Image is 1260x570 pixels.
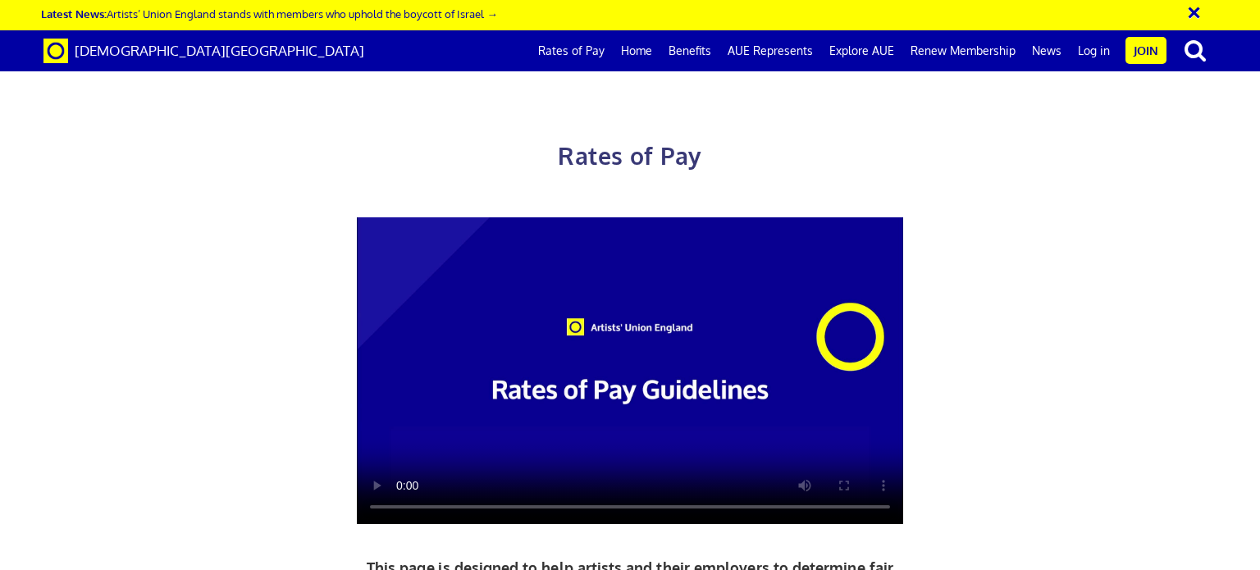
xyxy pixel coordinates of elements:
[41,7,107,21] strong: Latest News:
[821,30,902,71] a: Explore AUE
[719,30,821,71] a: AUE Represents
[75,42,364,59] span: [DEMOGRAPHIC_DATA][GEOGRAPHIC_DATA]
[1024,30,1070,71] a: News
[41,7,497,21] a: Latest News:Artists’ Union England stands with members who uphold the boycott of Israel →
[1070,30,1118,71] a: Log in
[558,141,701,171] span: Rates of Pay
[660,30,719,71] a: Benefits
[613,30,660,71] a: Home
[530,30,613,71] a: Rates of Pay
[902,30,1024,71] a: Renew Membership
[31,30,377,71] a: Brand [DEMOGRAPHIC_DATA][GEOGRAPHIC_DATA]
[1170,33,1221,67] button: search
[1125,37,1166,64] a: Join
